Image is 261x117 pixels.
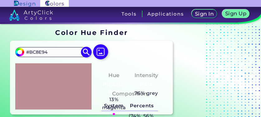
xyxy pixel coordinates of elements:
h4: Composition [112,89,147,98]
input: type color.. [24,48,82,56]
h3: Tools [121,12,137,16]
img: ArtyClick Design logo [14,1,35,7]
h4: Intensity [135,71,158,80]
img: icon picture [93,44,108,59]
img: logo_artyclick_colors_white.svg [9,9,53,21]
h5: Percents [126,101,158,111]
img: icon search [81,47,92,58]
h5: Sign Up [226,11,245,16]
h3: Applications [147,12,184,16]
h5: Sign In [196,12,213,16]
h3: Pale [137,81,155,88]
h4: Hue [108,71,119,80]
a: Sign In [193,10,216,18]
a: Sign Up [223,10,248,18]
h5: System [102,101,126,111]
h1: Color Hue Finder [55,28,128,37]
h3: Pinkish Red [100,81,128,95]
